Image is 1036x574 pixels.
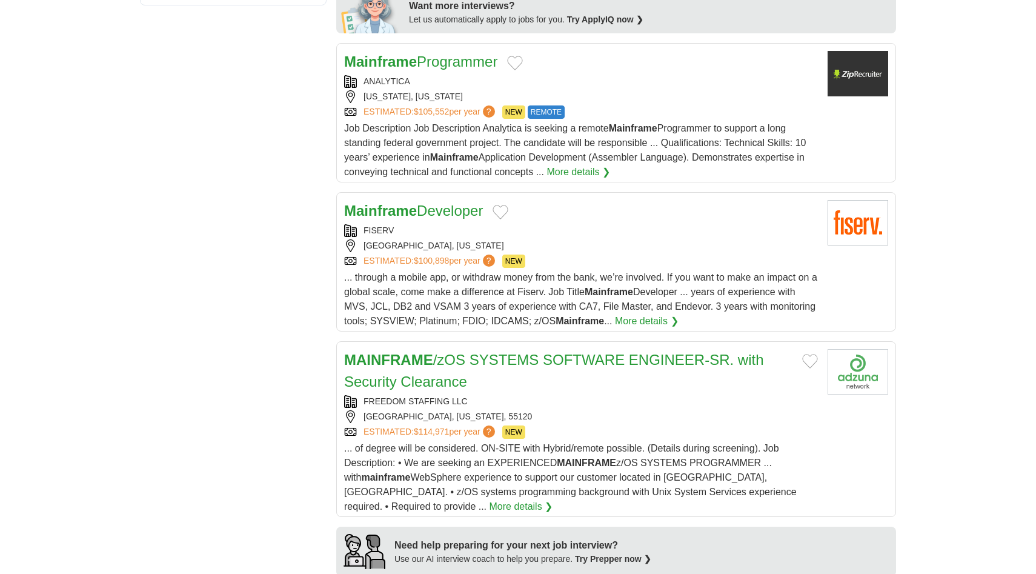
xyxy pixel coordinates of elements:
[585,287,633,297] strong: Mainframe
[483,425,495,438] span: ?
[828,51,888,96] img: Company logo
[414,427,449,436] span: $114,971
[557,458,616,468] strong: MAINFRAME
[567,15,643,24] a: Try ApplyIQ now ❯
[828,349,888,395] img: Company logo
[502,105,525,119] span: NEW
[364,255,497,268] a: ESTIMATED:$100,898per year?
[493,205,508,219] button: Add to favorite jobs
[364,225,394,235] a: FISERV
[414,256,449,265] span: $100,898
[344,202,417,219] strong: Mainframe
[609,123,657,133] strong: Mainframe
[344,90,818,103] div: [US_STATE], [US_STATE]
[483,255,495,267] span: ?
[344,53,497,70] a: MainframeProgrammer
[344,410,818,423] div: [GEOGRAPHIC_DATA], [US_STATE], 55120
[483,105,495,118] span: ?
[364,425,497,439] a: ESTIMATED:$114,971per year?
[490,499,553,514] a: More details ❯
[344,272,817,326] span: ... through a mobile app, or withdraw money from the bank, we’re involved. If you want to make an...
[575,554,651,564] a: Try Prepper now ❯
[344,53,417,70] strong: Mainframe
[394,553,651,566] div: Use our AI interview coach to help you prepare.
[430,152,479,162] strong: Mainframe
[828,200,888,245] img: Fiserv logo
[344,395,818,408] div: FREEDOM STAFFING LLC
[528,105,565,119] span: REMOTE
[556,316,604,326] strong: Mainframe
[409,13,889,26] div: Let us automatically apply to jobs for you.
[344,75,818,88] div: ANALYTICA
[502,425,525,439] span: NEW
[344,352,764,390] a: MAINFRAME/zOS SYSTEMS SOFTWARE ENGINEER-SR. with Security Clearance
[344,202,483,219] a: MainframeDeveloper
[344,239,818,252] div: [GEOGRAPHIC_DATA], [US_STATE]
[546,165,610,179] a: More details ❯
[615,314,679,329] a: More details ❯
[361,472,410,482] strong: mainframe
[507,56,523,70] button: Add to favorite jobs
[414,107,449,116] span: $105,552
[502,255,525,268] span: NEW
[344,123,806,177] span: Job Description Job Description Analytica is seeking a remote Programmer to support a long standi...
[394,538,651,553] div: Need help preparing for your next job interview?
[802,354,818,369] button: Add to favorite jobs
[344,352,433,368] strong: MAINFRAME
[344,443,797,512] span: ... of degree will be considered. ON-SITE with Hybrid/remote possible. (Details during screening)...
[364,105,497,119] a: ESTIMATED:$105,552per year?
